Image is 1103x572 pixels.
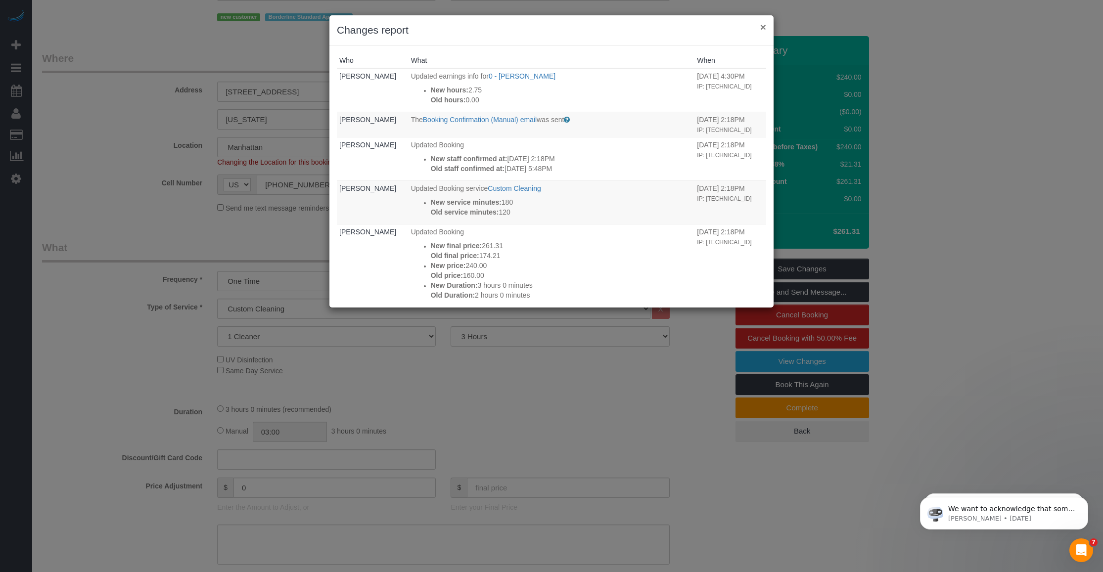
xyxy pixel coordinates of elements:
[697,127,751,133] small: IP: [TECHNICAL_ID]
[489,72,555,80] a: 0 - [PERSON_NAME]
[337,224,409,307] td: Who
[431,155,507,163] strong: New staff confirmed at:
[409,53,695,68] th: What
[694,137,766,180] td: When
[694,112,766,137] td: When
[339,141,396,149] a: [PERSON_NAME]
[431,85,692,95] p: 2.75
[339,72,396,80] a: [PERSON_NAME]
[1090,538,1098,546] span: 7
[431,207,692,217] p: 120
[337,137,409,180] td: Who
[431,252,479,260] strong: Old final price:
[43,29,170,164] span: We want to acknowledge that some users may be experiencing lag or slower performance in our softw...
[431,242,482,250] strong: New final price:
[694,68,766,112] td: When
[409,112,695,137] td: What
[339,228,396,236] a: [PERSON_NAME]
[411,228,464,236] span: Updated Booking
[409,180,695,224] td: What
[411,72,489,80] span: Updated earnings info for
[431,251,692,261] p: 174.21
[431,290,692,300] p: 2 hours 0 minutes
[697,239,751,246] small: IP: [TECHNICAL_ID]
[694,53,766,68] th: When
[905,476,1103,545] iframe: Intercom notifications message
[337,23,766,38] h3: Changes report
[488,184,541,192] a: Custom Cleaning
[411,184,488,192] span: Updated Booking service
[697,83,751,90] small: IP: [TECHNICAL_ID]
[411,116,423,124] span: The
[431,164,692,174] p: [DATE] 5:48PM
[43,38,171,47] p: Message from Ellie, sent 4d ago
[431,197,692,207] p: 180
[409,137,695,180] td: What
[431,241,692,251] p: 261.31
[431,154,692,164] p: [DATE] 2:18PM
[431,96,466,104] strong: Old hours:
[431,261,692,270] p: 240.00
[431,262,466,269] strong: New price:
[431,291,475,299] strong: Old Duration:
[431,271,463,279] strong: Old price:
[337,180,409,224] td: Who
[760,22,766,32] button: ×
[339,184,396,192] a: [PERSON_NAME]
[423,116,537,124] a: Booking Confirmation (Manual) email
[537,116,564,124] span: was sent
[431,95,692,105] p: 0.00
[431,270,692,280] p: 160.00
[337,68,409,112] td: Who
[411,141,464,149] span: Updated Booking
[337,53,409,68] th: Who
[339,116,396,124] a: [PERSON_NAME]
[337,112,409,137] td: Who
[431,281,478,289] strong: New Duration:
[409,68,695,112] td: What
[694,180,766,224] td: When
[431,198,502,206] strong: New service minutes:
[431,86,468,94] strong: New hours:
[694,224,766,307] td: When
[431,165,505,173] strong: Old staff confirmed at:
[409,224,695,307] td: What
[431,208,499,216] strong: Old service minutes:
[697,195,751,202] small: IP: [TECHNICAL_ID]
[1069,538,1093,562] iframe: Intercom live chat
[697,152,751,159] small: IP: [TECHNICAL_ID]
[329,15,774,308] sui-modal: Changes report
[431,280,692,290] p: 3 hours 0 minutes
